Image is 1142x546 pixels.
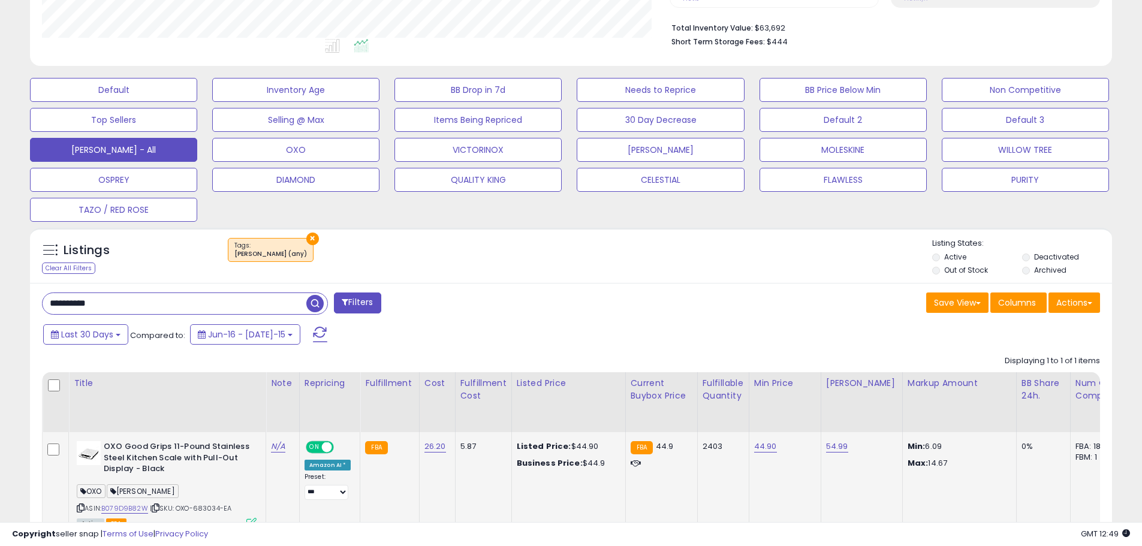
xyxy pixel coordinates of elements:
div: $44.9 [517,458,616,469]
button: OXO [212,138,379,162]
span: Tags : [234,241,307,259]
div: FBA: 18 [1075,441,1115,452]
label: Archived [1034,265,1066,275]
small: FBA [365,441,387,454]
b: OXO Good Grips 11-Pound Stainless Steel Kitchen Scale with Pull-Out Display - Black [104,441,249,478]
span: OFF [332,442,351,453]
div: Amazon AI * [305,460,351,470]
h5: Listings [64,242,110,259]
button: FLAWLESS [760,168,927,192]
img: 31lH2uaOweL._SL40_.jpg [77,441,101,465]
div: BB Share 24h. [1022,377,1065,402]
button: BB Price Below Min [760,78,927,102]
li: $63,692 [671,20,1091,34]
label: Deactivated [1034,252,1079,262]
a: 54.99 [826,441,848,453]
button: TAZO / RED ROSE [30,198,197,222]
span: 2025-08-15 12:49 GMT [1081,528,1130,539]
div: [PERSON_NAME] [826,377,897,390]
span: | SKU: OXO-683034-EA [150,503,231,513]
button: Filters [334,292,381,313]
button: × [306,233,319,245]
button: Default 3 [942,108,1109,132]
button: Columns [990,292,1047,313]
span: $444 [767,36,788,47]
div: Min Price [754,377,816,390]
button: Jun-16 - [DATE]-15 [190,324,300,345]
button: WILLOW TREE [942,138,1109,162]
span: 44.9 [656,441,674,452]
span: Jun-16 - [DATE]-15 [208,328,285,340]
div: Title [74,377,261,390]
div: Listed Price [517,377,620,390]
button: Save View [926,292,989,313]
button: Selling @ Max [212,108,379,132]
div: 0% [1022,441,1061,452]
strong: Min: [908,441,926,452]
div: Fulfillable Quantity [703,377,744,402]
p: Listing States: [932,238,1112,249]
button: Last 30 Days [43,324,128,345]
div: Note [271,377,294,390]
button: Needs to Reprice [577,78,744,102]
button: DIAMOND [212,168,379,192]
div: ASIN: [77,441,257,527]
button: Actions [1048,292,1100,313]
button: 30 Day Decrease [577,108,744,132]
div: Num of Comp. [1075,377,1119,402]
div: Markup Amount [908,377,1011,390]
div: $44.90 [517,441,616,452]
strong: Copyright [12,528,56,539]
div: Displaying 1 to 1 of 1 items [1005,355,1100,367]
button: CELESTIAL [577,168,744,192]
div: Clear All Filters [42,263,95,274]
span: Columns [998,297,1036,309]
strong: Max: [908,457,929,469]
div: Current Buybox Price [631,377,692,402]
a: N/A [271,441,285,453]
button: Top Sellers [30,108,197,132]
button: [PERSON_NAME] - All [30,138,197,162]
button: BB Drop in 7d [394,78,562,102]
div: Fulfillment Cost [460,377,507,402]
button: Inventory Age [212,78,379,102]
b: Listed Price: [517,441,571,452]
a: Privacy Policy [155,528,208,539]
div: Cost [424,377,450,390]
div: FBM: 1 [1075,452,1115,463]
button: Non Competitive [942,78,1109,102]
label: Active [944,252,966,262]
small: FBA [631,441,653,454]
button: [PERSON_NAME] [577,138,744,162]
a: B079D9B82W [101,503,148,514]
span: ON [307,442,322,453]
span: [PERSON_NAME] [107,484,179,498]
div: 2403 [703,441,740,452]
button: Default [30,78,197,102]
div: Preset: [305,473,351,500]
div: Repricing [305,377,355,390]
span: FBA [106,518,126,529]
a: 26.20 [424,441,446,453]
div: [PERSON_NAME] (any) [234,250,307,258]
button: Default 2 [760,108,927,132]
button: MOLESKINE [760,138,927,162]
b: Short Term Storage Fees: [671,37,765,47]
button: VICTORINOX [394,138,562,162]
div: Fulfillment [365,377,414,390]
a: 44.90 [754,441,777,453]
p: 6.09 [908,441,1007,452]
label: Out of Stock [944,265,988,275]
span: OXO [77,484,106,498]
b: Total Inventory Value: [671,23,753,33]
div: 5.87 [460,441,502,452]
button: Items Being Repriced [394,108,562,132]
a: Terms of Use [103,528,153,539]
span: All listings currently available for purchase on Amazon [77,518,104,529]
button: PURITY [942,168,1109,192]
div: seller snap | | [12,529,208,540]
button: QUALITY KING [394,168,562,192]
span: Compared to: [130,330,185,341]
button: OSPREY [30,168,197,192]
span: Last 30 Days [61,328,113,340]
